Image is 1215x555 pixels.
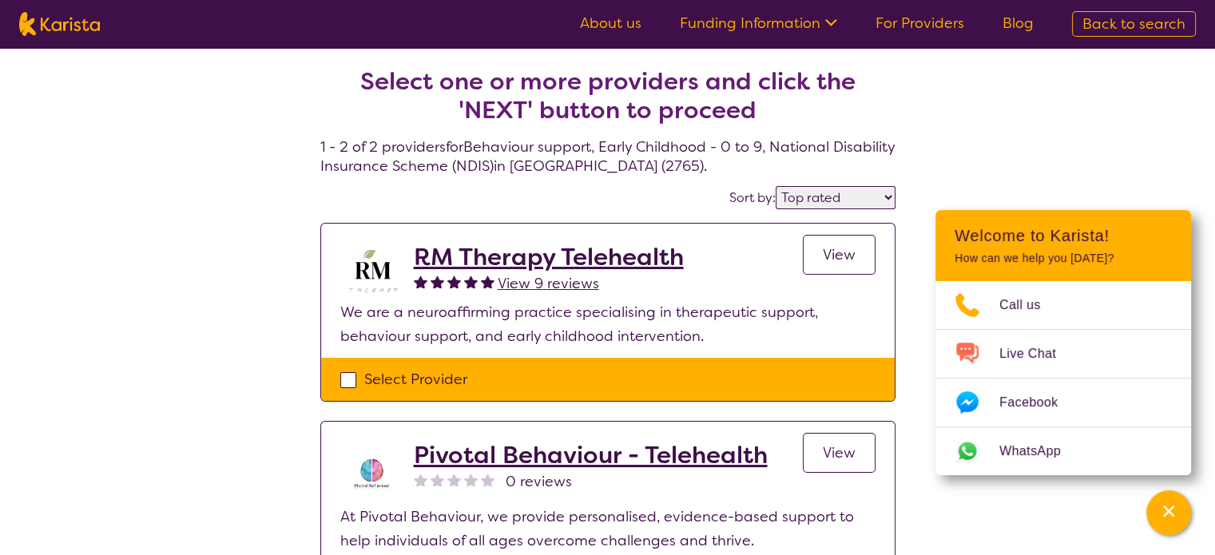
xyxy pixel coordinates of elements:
a: Web link opens in a new tab. [935,427,1191,475]
img: b3hjthhf71fnbidirs13.png [340,243,404,300]
img: nonereviewstar [447,473,461,486]
img: fullstar [447,275,461,288]
img: nonereviewstar [414,473,427,486]
span: View 9 reviews [498,274,599,293]
div: Channel Menu [935,210,1191,475]
a: For Providers [876,14,964,33]
p: We are a neuroaffirming practice specialising in therapeutic support, behaviour support, and earl... [340,300,876,348]
img: s8av3rcikle0tbnjpqc8.png [340,441,404,505]
a: Pivotal Behaviour - Telehealth [414,441,768,470]
img: fullstar [464,275,478,288]
img: nonereviewstar [481,473,494,486]
img: fullstar [414,275,427,288]
a: View [803,235,876,275]
span: WhatsApp [999,439,1080,463]
p: At Pivotal Behaviour, we provide personalised, evidence-based support to help individuals of all ... [340,505,876,553]
img: Karista logo [19,12,100,36]
a: Back to search [1072,11,1196,37]
a: RM Therapy Telehealth [414,243,684,272]
img: nonereviewstar [464,473,478,486]
img: fullstar [481,275,494,288]
span: Back to search [1082,14,1185,34]
a: View 9 reviews [498,272,599,295]
h4: 1 - 2 of 2 providers for Behaviour support , Early Childhood - 0 to 9 , National Disability Insur... [320,29,895,176]
span: Live Chat [999,342,1075,366]
img: fullstar [431,275,444,288]
a: Blog [1003,14,1034,33]
a: About us [580,14,641,33]
span: View [823,245,856,264]
button: Channel Menu [1146,490,1191,535]
h2: Select one or more providers and click the 'NEXT' button to proceed [339,67,876,125]
span: View [823,443,856,462]
span: 0 reviews [506,470,572,494]
p: How can we help you [DATE]? [955,252,1172,265]
a: Funding Information [680,14,837,33]
img: nonereviewstar [431,473,444,486]
label: Sort by: [729,189,776,206]
ul: Choose channel [935,281,1191,475]
h2: Welcome to Karista! [955,226,1172,245]
span: Facebook [999,390,1077,414]
a: View [803,433,876,473]
span: Call us [999,293,1060,317]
